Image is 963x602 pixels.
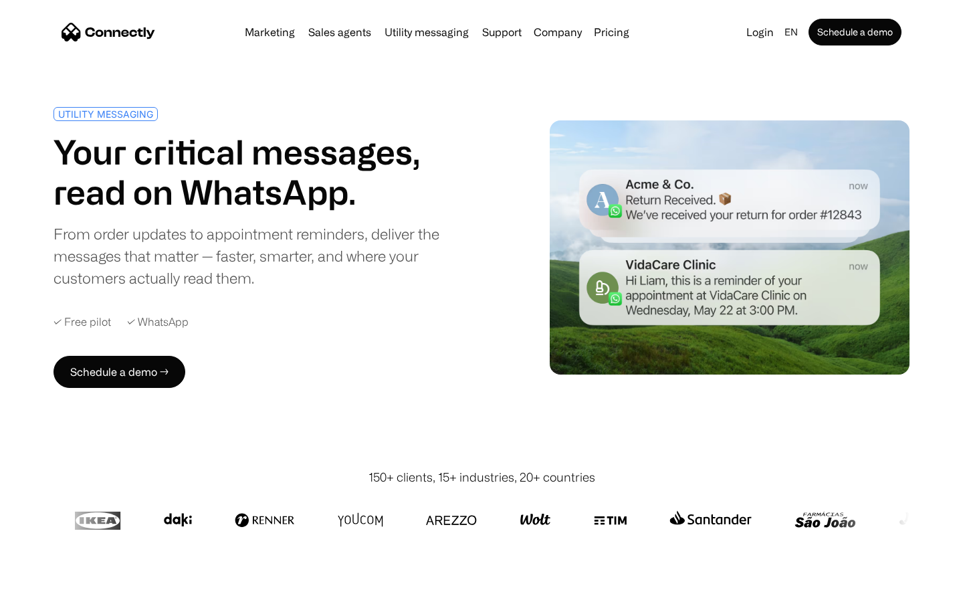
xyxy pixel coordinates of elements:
a: Sales agents [303,27,377,37]
div: 150+ clients, 15+ industries, 20+ countries [368,468,595,486]
a: Utility messaging [379,27,474,37]
h1: Your critical messages, read on WhatsApp. [53,132,476,212]
div: Company [534,23,582,41]
div: From order updates to appointment reminders, deliver the messages that matter — faster, smarter, ... [53,223,476,289]
a: Schedule a demo [809,19,901,45]
a: Login [741,23,779,41]
div: en [784,23,798,41]
div: UTILITY MESSAGING [58,109,153,119]
a: Support [477,27,527,37]
div: ✓ Free pilot [53,316,111,328]
a: Marketing [239,27,300,37]
a: Pricing [588,27,635,37]
div: ✓ WhatsApp [127,316,189,328]
aside: Language selected: English [13,577,80,597]
ul: Language list [27,579,80,597]
a: Schedule a demo → [53,356,185,388]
